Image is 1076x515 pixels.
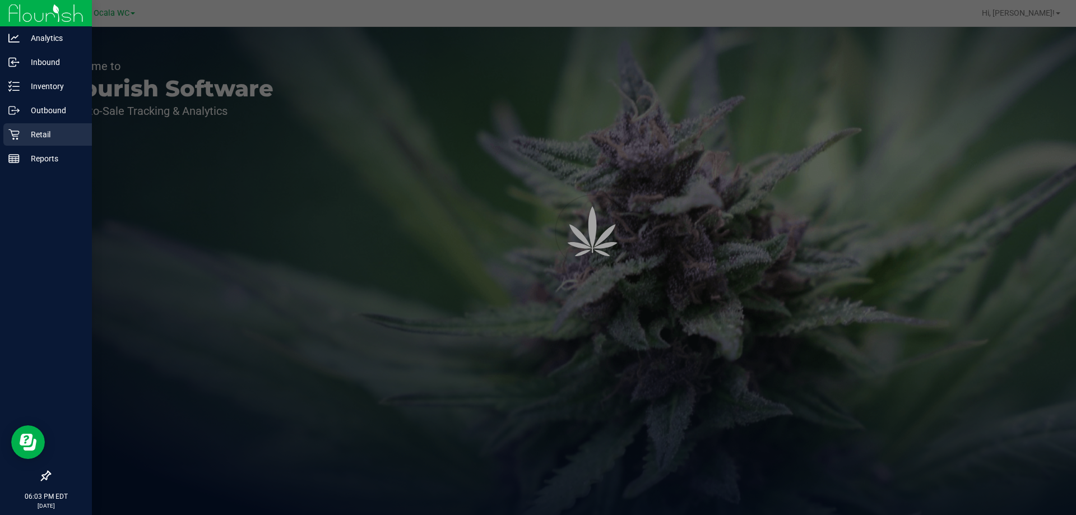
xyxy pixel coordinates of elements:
[20,31,87,45] p: Analytics
[20,152,87,165] p: Reports
[8,57,20,68] inline-svg: Inbound
[8,81,20,92] inline-svg: Inventory
[8,105,20,116] inline-svg: Outbound
[8,129,20,140] inline-svg: Retail
[20,128,87,141] p: Retail
[20,80,87,93] p: Inventory
[5,491,87,502] p: 06:03 PM EDT
[8,33,20,44] inline-svg: Analytics
[11,425,45,459] iframe: Resource center
[20,55,87,69] p: Inbound
[20,104,87,117] p: Outbound
[5,502,87,510] p: [DATE]
[8,153,20,164] inline-svg: Reports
